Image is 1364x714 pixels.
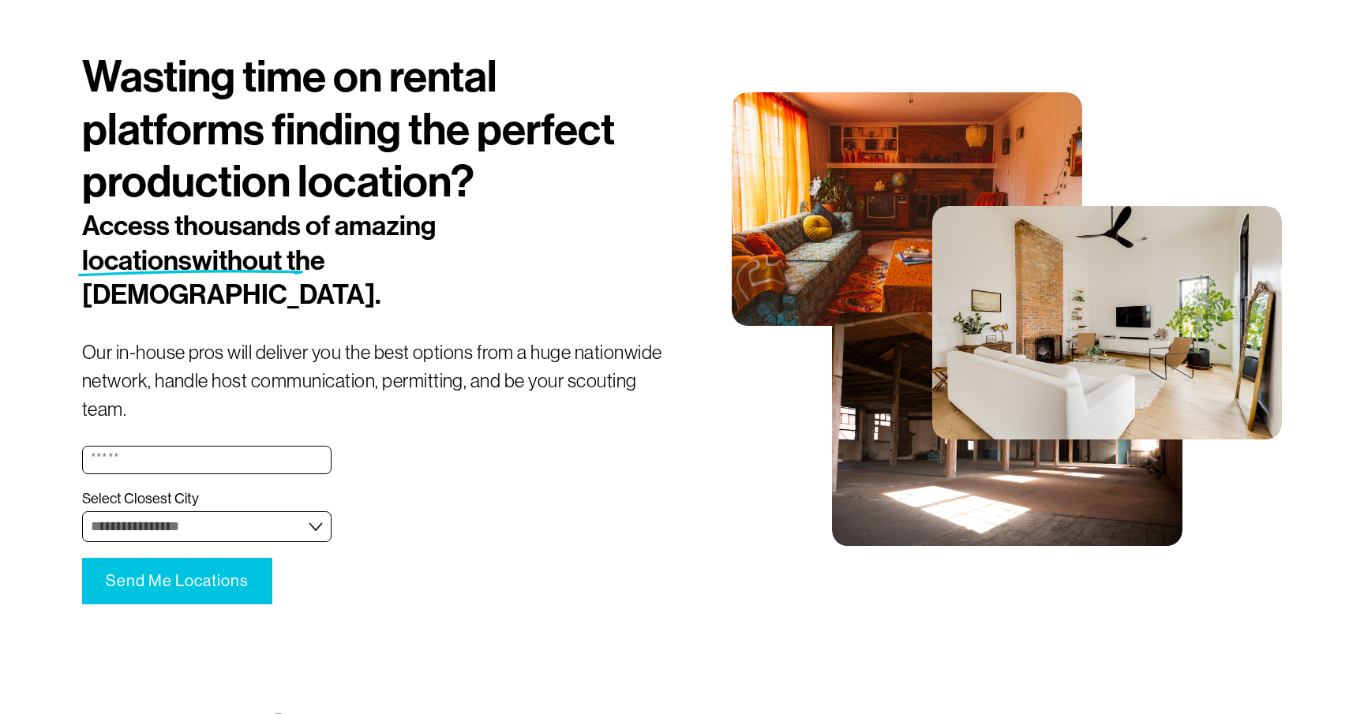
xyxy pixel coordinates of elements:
[106,572,249,590] span: Send Me Locations
[82,245,381,312] span: without the [DEMOGRAPHIC_DATA].
[82,338,682,424] p: Our in-house pros will deliver you the best options from a huge nationwide network, handle host c...
[82,558,272,604] button: Send Me LocationsSend Me Locations
[82,51,682,209] h1: Wasting time on rental platforms finding the perfect production location?
[82,511,332,542] select: Select Closest City
[82,490,199,508] span: Select Closest City
[82,209,583,312] h2: Access thousands of amazing locations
